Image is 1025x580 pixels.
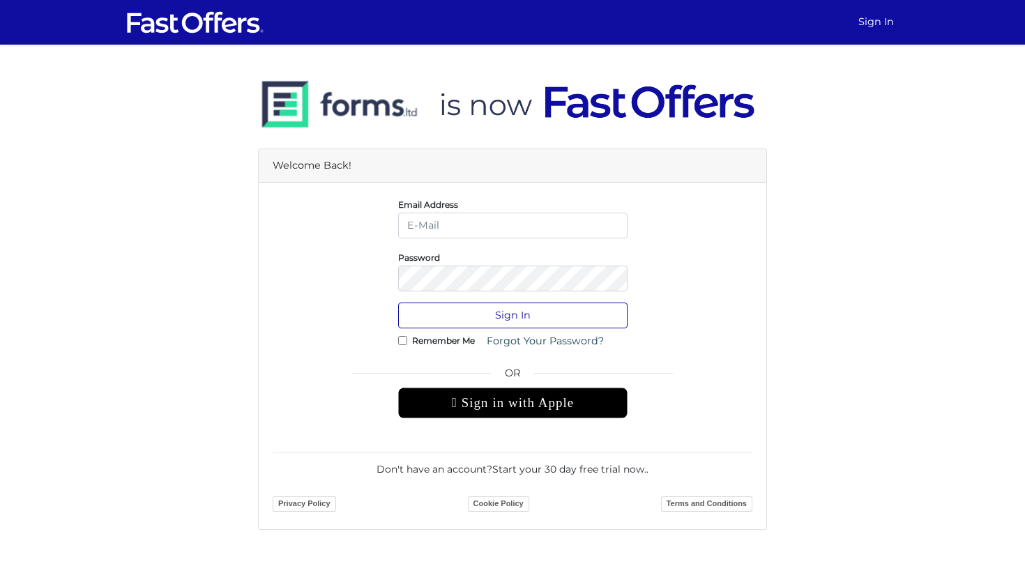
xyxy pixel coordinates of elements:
span: OR [398,365,628,388]
a: Terms and Conditions [661,496,752,512]
label: Remember Me [412,339,475,342]
div: Welcome Back! [259,149,766,183]
button: Sign In [398,303,628,328]
div: Sign in with Apple [398,388,628,418]
label: Email Address [398,203,458,206]
div: Don't have an account? . [273,452,752,477]
label: Password [398,256,440,259]
input: E-Mail [398,213,628,238]
a: Sign In [853,8,899,36]
a: Cookie Policy [468,496,529,512]
a: Privacy Policy [273,496,336,512]
a: Forgot Your Password? [478,328,613,354]
a: Start your 30 day free trial now. [492,463,646,475]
